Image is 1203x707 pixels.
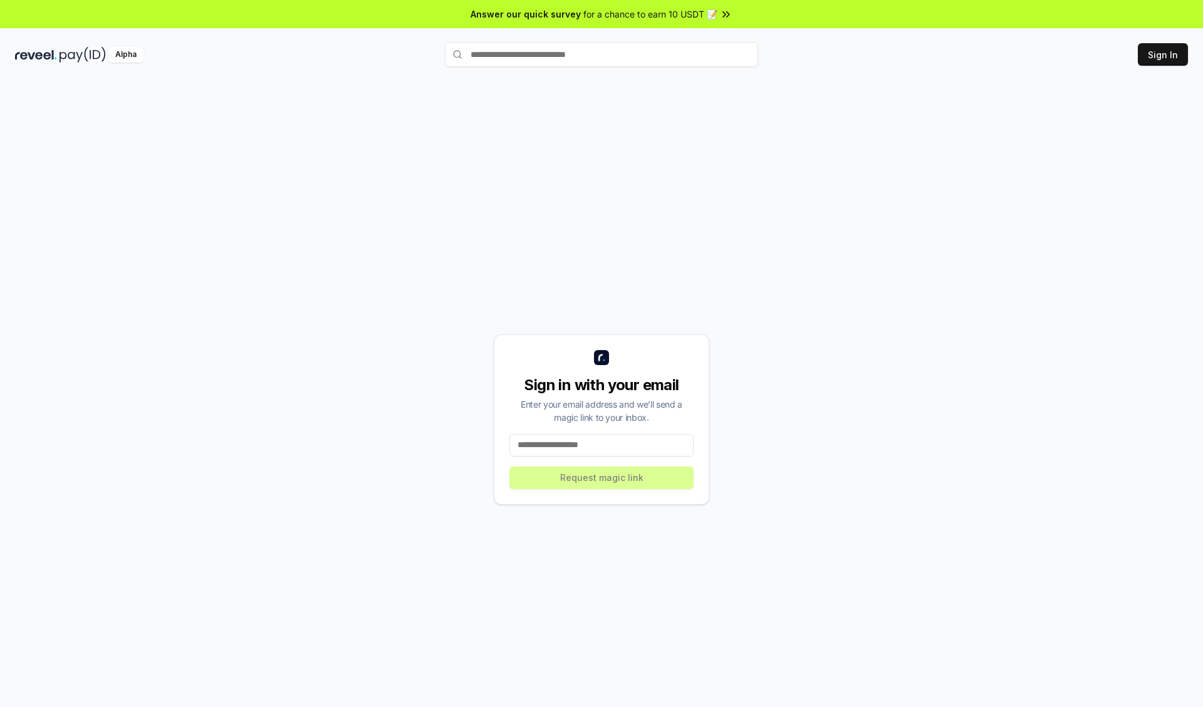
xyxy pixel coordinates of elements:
div: Enter your email address and we’ll send a magic link to your inbox. [509,398,694,424]
button: Sign In [1138,43,1188,66]
div: Alpha [108,47,143,63]
div: Sign in with your email [509,375,694,395]
img: logo_small [594,350,609,365]
img: pay_id [60,47,106,63]
span: Answer our quick survey [471,8,581,21]
img: reveel_dark [15,47,57,63]
span: for a chance to earn 10 USDT 📝 [583,8,717,21]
